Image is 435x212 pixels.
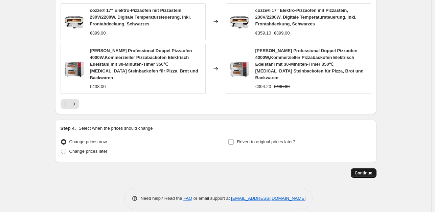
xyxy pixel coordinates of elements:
[61,99,79,109] nav: Pagination
[231,196,305,201] a: [EMAIL_ADDRESS][DOMAIN_NAME]
[255,83,271,90] div: €394.20
[90,8,191,26] span: cozze® 17" Elektro-Pizzaofen mit Pizzastein, 230V/2200W, Digitale Temperatursteuerung, inkl. Fron...
[230,59,250,79] img: 71yoR1molqL_80x.jpg
[183,196,192,201] a: FAQ
[90,83,106,90] div: €438.00
[355,170,372,176] span: Continue
[70,99,79,109] button: Next
[61,125,76,132] h2: Step 4.
[90,48,198,80] span: [PERSON_NAME] Professional Doppel Pizzaofen 4000W,Kommerzieller Pizzabackofen Elektrisch Edelstah...
[64,59,85,79] img: 71yoR1molqL_80x.jpg
[230,12,250,32] img: 61w128sl5GL_80x.jpg
[255,48,364,80] span: [PERSON_NAME] Professional Doppel Pizzaofen 4000W,Kommerzieller Pizzabackofen Elektrisch Edelstah...
[351,168,376,178] button: Continue
[90,30,106,37] div: €399.00
[141,196,184,201] span: Need help? Read the
[274,83,290,90] strike: €438.00
[64,12,85,32] img: 61w128sl5GL_80x.jpg
[274,30,290,37] strike: €399.00
[237,139,295,144] span: Revert to original prices later?
[255,30,271,37] div: €359.10
[192,196,231,201] span: or email support at
[69,139,107,144] span: Change prices now
[78,125,153,132] p: Select when the prices should change
[255,8,357,26] span: cozze® 17" Elektro-Pizzaofen mit Pizzastein, 230V/2200W, Digitale Temperatursteuerung, inkl. Fron...
[69,149,108,154] span: Change prices later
